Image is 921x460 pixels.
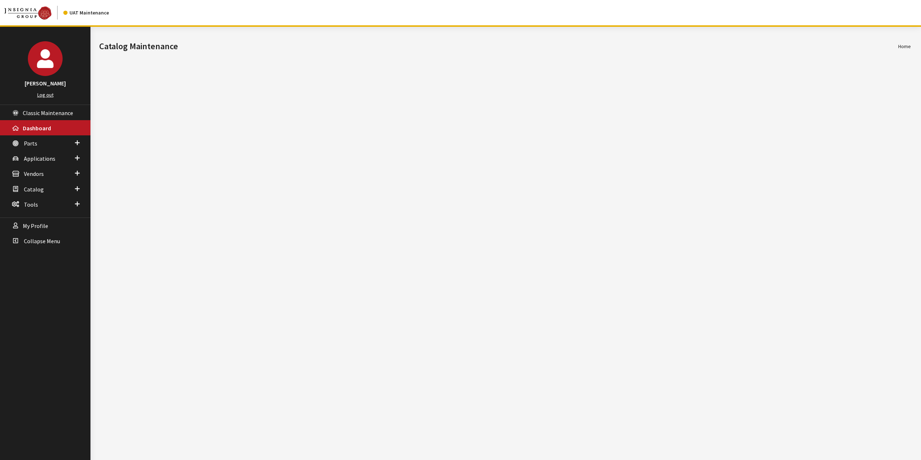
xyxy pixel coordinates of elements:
[24,170,44,178] span: Vendors
[28,41,63,76] img: John Swartwout
[99,40,898,53] h1: Catalog Maintenance
[4,7,51,20] img: Catalog Maintenance
[37,92,54,98] a: Log out
[24,201,38,208] span: Tools
[24,155,55,162] span: Applications
[63,9,109,17] div: UAT Maintenance
[24,140,37,147] span: Parts
[24,186,44,193] span: Catalog
[7,79,83,88] h3: [PERSON_NAME]
[23,222,48,229] span: My Profile
[24,237,60,245] span: Collapse Menu
[23,125,51,132] span: Dashboard
[23,109,73,117] span: Classic Maintenance
[4,6,63,20] a: Insignia Group logo
[898,43,911,50] li: Home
